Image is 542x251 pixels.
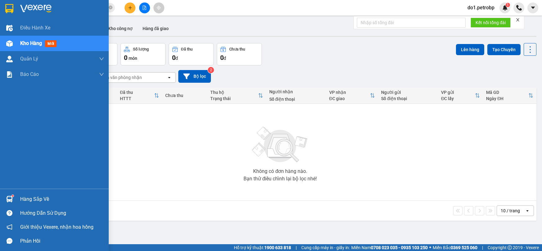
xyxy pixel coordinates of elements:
[12,195,14,197] sup: 1
[502,5,508,11] img: icon-new-feature
[20,55,38,63] span: Quản Lý
[217,43,262,65] button: Chưa thu0đ
[142,6,147,10] span: file-add
[120,90,154,95] div: Đã thu
[433,244,477,251] span: Miền Bắc
[483,87,536,104] th: Toggle SortBy
[20,223,93,231] span: Giới thiệu Vexere, nhận hoa hồng
[169,43,214,65] button: Đã thu0đ
[20,209,104,218] div: Hướng dẫn sử dụng
[506,3,510,7] sup: 1
[129,56,137,61] span: món
[120,96,154,101] div: HTTT
[6,40,13,47] img: warehouse-icon
[471,18,511,28] button: Kết nối tổng đài
[210,96,258,101] div: Trạng thái
[269,97,323,102] div: Số điện thoại
[486,90,528,95] div: Mã GD
[133,47,149,51] div: Số lượng
[527,2,538,13] button: caret-down
[20,24,50,32] span: Điều hành xe
[438,87,483,104] th: Toggle SortBy
[210,90,258,95] div: Thu hộ
[20,195,104,204] div: Hàng sắp về
[381,96,435,101] div: Số điện thoại
[128,6,132,10] span: plus
[508,245,512,250] span: copyright
[207,87,266,104] th: Toggle SortBy
[476,19,506,26] span: Kết nối tổng đài
[125,2,135,13] button: plus
[45,40,57,47] span: mới
[99,74,142,81] div: Chọn văn phòng nhận
[117,87,162,104] th: Toggle SortBy
[121,43,166,65] button: Số lượng0món
[5,4,13,13] img: logo-vxr
[244,176,317,181] div: Bạn thử điều chỉnh lại bộ lọc nhé!
[7,224,12,230] span: notification
[109,6,112,9] span: close-circle
[6,56,13,62] img: warehouse-icon
[234,244,291,251] span: Hỗ trợ kỹ thuật:
[20,70,39,78] span: Báo cáo
[7,210,12,216] span: question-circle
[167,75,172,80] svg: open
[20,236,104,246] div: Phản hồi
[486,96,528,101] div: Ngày ĐH
[153,2,164,13] button: aim
[224,56,226,61] span: đ
[109,5,112,11] span: close-circle
[516,5,522,11] img: phone-icon
[7,238,12,244] span: message
[269,89,323,94] div: Người nhận
[301,244,350,251] span: Cung cấp máy in - giấy in:
[20,40,42,46] span: Kho hàng
[253,169,307,174] div: Không có đơn hàng nào.
[6,196,13,202] img: warehouse-icon
[249,123,311,166] img: svg+xml;base64,PHN2ZyBjbGFzcz0ibGlzdC1wbHVnX19zdmciIHhtbG5zPSJodHRwOi8vd3d3LnczLm9yZy8yMDAwL3N2Zy...
[6,71,13,78] img: solution-icon
[441,96,475,101] div: ĐC lấy
[381,90,435,95] div: Người gửi
[371,245,428,250] strong: 0708 023 035 - 0935 103 250
[208,67,214,73] sup: 2
[103,21,138,36] button: Kho công nợ
[441,90,475,95] div: VP gửi
[181,47,193,51] div: Đã thu
[487,44,521,55] button: Tạo Chuyến
[175,56,178,61] span: đ
[525,208,530,213] svg: open
[157,6,161,10] span: aim
[329,90,370,95] div: VP nhận
[165,93,204,98] div: Chưa thu
[530,5,536,11] span: caret-down
[456,44,484,55] button: Lên hàng
[326,87,378,104] th: Toggle SortBy
[6,25,13,31] img: warehouse-icon
[99,56,104,61] span: down
[264,245,291,250] strong: 1900 633 818
[516,18,520,22] span: close
[357,18,466,28] input: Nhập số tổng đài
[99,72,104,77] span: down
[429,246,431,249] span: ⚪️
[462,4,499,11] span: do1.petrobp
[172,54,175,61] span: 0
[139,2,150,13] button: file-add
[351,244,428,251] span: Miền Nam
[220,54,224,61] span: 0
[329,96,370,101] div: ĐC giao
[482,244,483,251] span: |
[507,3,509,7] span: 1
[451,245,477,250] strong: 0369 525 060
[229,47,245,51] div: Chưa thu
[178,70,211,83] button: Bộ lọc
[501,208,520,214] div: 10 / trang
[124,54,127,61] span: 0
[138,21,174,36] button: Hàng đã giao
